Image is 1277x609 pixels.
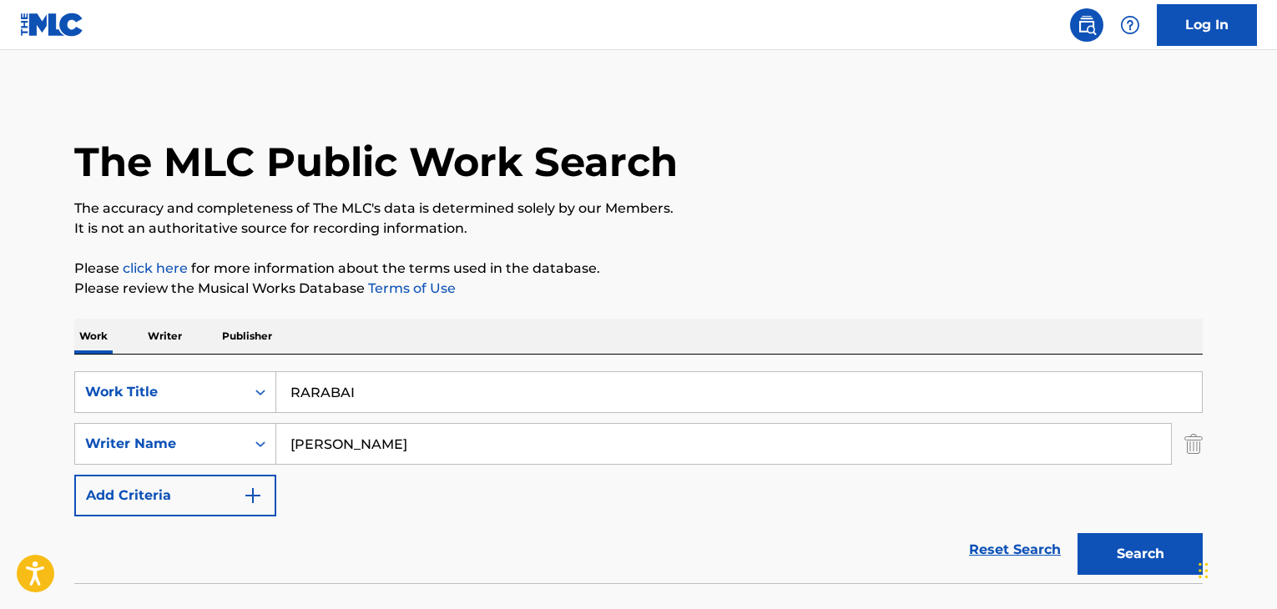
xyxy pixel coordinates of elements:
img: MLC Logo [20,13,84,37]
div: Drag [1199,546,1209,596]
a: Public Search [1070,8,1103,42]
div: Help [1113,8,1147,42]
p: Please review the Musical Works Database [74,279,1203,299]
a: click here [123,260,188,276]
div: Work Title [85,382,235,402]
a: Terms of Use [365,280,456,296]
iframe: Chat Widget [1194,529,1277,609]
div: Writer Name [85,434,235,454]
img: 9d2ae6d4665cec9f34b9.svg [243,486,263,506]
img: help [1120,15,1140,35]
a: Reset Search [961,531,1069,568]
a: Log In [1157,4,1257,46]
p: Work [74,319,113,354]
img: Delete Criterion [1184,423,1203,465]
p: Publisher [217,319,277,354]
button: Add Criteria [74,475,276,516]
p: The accuracy and completeness of The MLC's data is determined solely by our Members. [74,199,1203,219]
p: Writer [143,319,187,354]
button: Search [1078,533,1203,575]
img: search [1077,15,1097,35]
h1: The MLC Public Work Search [74,137,678,187]
p: It is not an authoritative source for recording information. [74,219,1203,239]
p: Please for more information about the terms used in the database. [74,259,1203,279]
form: Search Form [74,371,1203,583]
